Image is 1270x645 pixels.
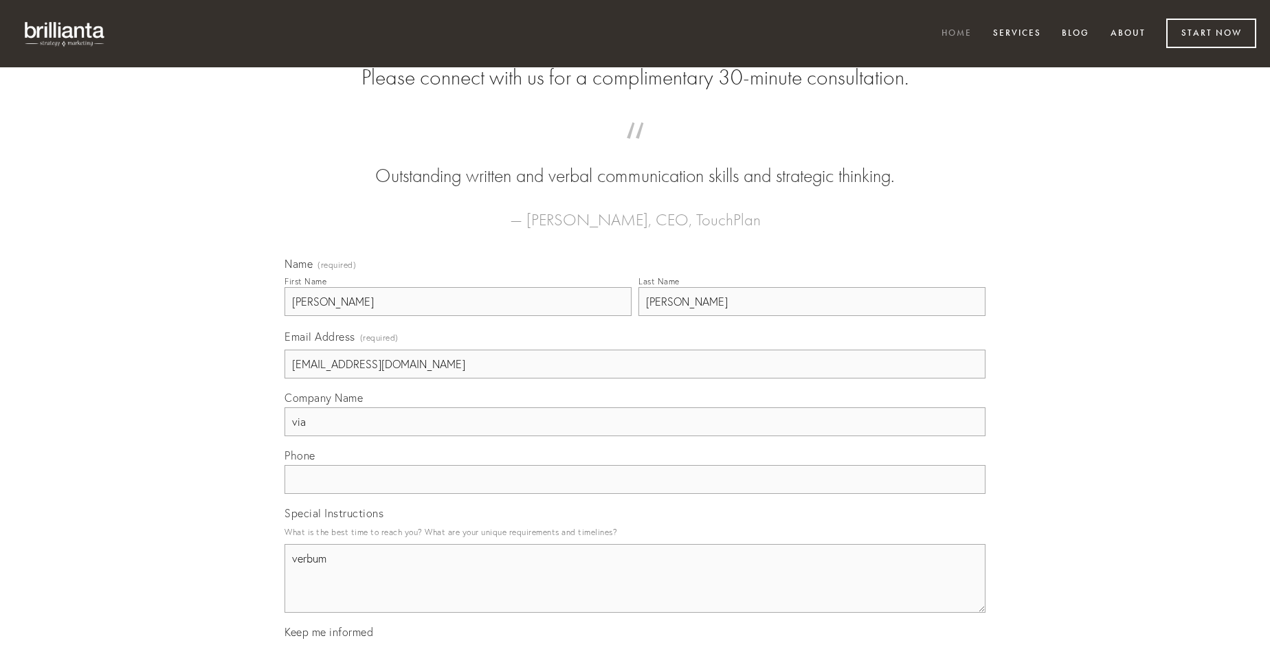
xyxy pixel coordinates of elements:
[317,261,356,269] span: (required)
[1102,23,1155,45] a: About
[285,506,383,520] span: Special Instructions
[285,391,363,405] span: Company Name
[285,625,373,639] span: Keep me informed
[638,276,680,286] div: Last Name
[285,544,985,613] textarea: verbum
[307,136,963,163] span: “
[285,65,985,91] h2: Please connect with us for a complimentary 30-minute consultation.
[285,276,326,286] div: First Name
[285,449,315,462] span: Phone
[285,523,985,541] p: What is the best time to reach you? What are your unique requirements and timelines?
[1053,23,1098,45] a: Blog
[307,190,963,234] figcaption: — [PERSON_NAME], CEO, TouchPlan
[360,328,399,347] span: (required)
[285,257,313,271] span: Name
[933,23,981,45] a: Home
[14,14,117,54] img: brillianta - research, strategy, marketing
[984,23,1050,45] a: Services
[307,136,963,190] blockquote: Outstanding written and verbal communication skills and strategic thinking.
[285,330,355,343] span: Email Address
[1166,19,1256,48] a: Start Now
